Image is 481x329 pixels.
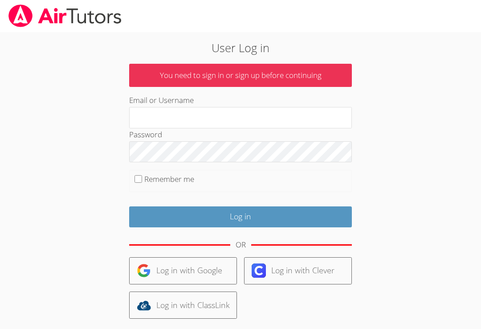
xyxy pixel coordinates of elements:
[137,298,151,313] img: classlink-logo-d6bb404cc1216ec64c9a2012d9dc4662098be43eaf13dc465df04b49fa7ab582.svg
[252,263,266,278] img: clever-logo-6eab21bc6e7a338710f1a6ff85c0baf02591cd810cc4098c63d3a4b26e2feb20.svg
[144,174,194,184] label: Remember me
[244,257,352,284] a: Log in with Clever
[129,206,352,227] input: Log in
[129,95,194,105] label: Email or Username
[129,292,237,319] a: Log in with ClassLink
[137,263,151,278] img: google-logo-50288ca7cdecda66e5e0955fdab243c47b7ad437acaf1139b6f446037453330a.svg
[236,239,246,251] div: OR
[110,39,370,56] h2: User Log in
[129,257,237,284] a: Log in with Google
[129,129,162,140] label: Password
[8,4,122,27] img: airtutors_banner-c4298cdbf04f3fff15de1276eac7730deb9818008684d7c2e4769d2f7ddbe033.png
[129,64,352,87] p: You need to sign in or sign up before continuing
